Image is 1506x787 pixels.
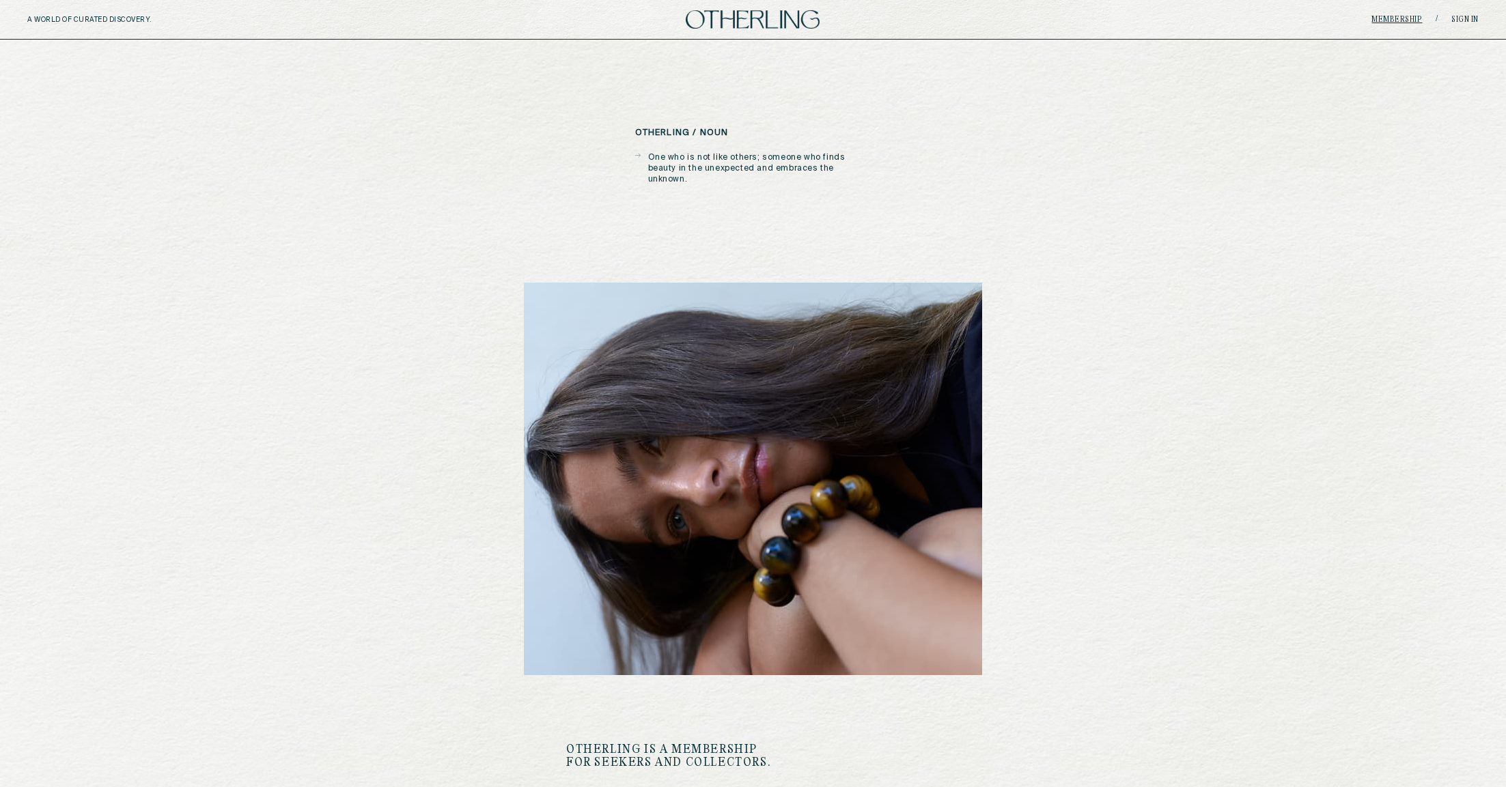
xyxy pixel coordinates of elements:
[1451,16,1479,24] a: Sign in
[1371,16,1422,24] a: Membership
[648,152,871,185] p: One who is not like others; someone who finds beauty in the unexpected and embraces the unknown.
[27,16,211,24] h5: A WORLD OF CURATED DISCOVERY.
[524,283,982,675] img: image
[1436,14,1438,25] span: /
[635,128,729,138] h5: otherling / noun
[686,10,820,29] img: logo
[566,743,785,769] h1: Otherling is a membership for seekers and collectors.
